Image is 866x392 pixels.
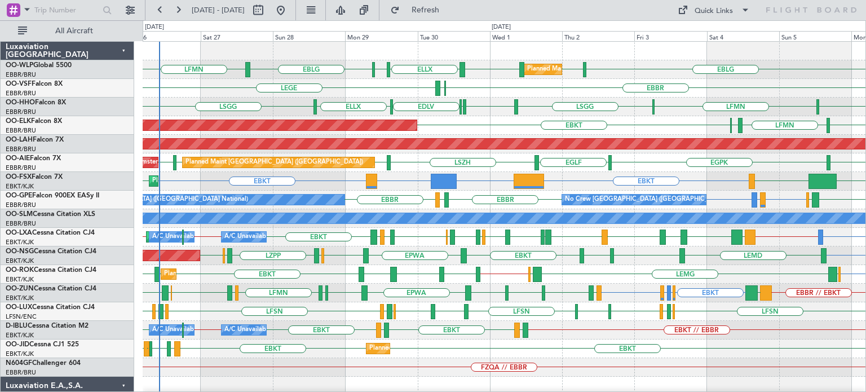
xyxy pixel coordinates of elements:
input: Trip Number [34,2,99,19]
a: OO-FSXFalcon 7X [6,174,63,180]
div: A/C Unavailable [GEOGRAPHIC_DATA] ([GEOGRAPHIC_DATA] National) [152,321,362,338]
span: OO-WLP [6,62,33,69]
span: OO-ELK [6,118,31,125]
span: OO-ROK [6,267,34,274]
a: OO-LAHFalcon 7X [6,136,64,143]
a: EBKT/KJK [6,182,34,191]
span: OO-JID [6,341,29,348]
div: Sat 4 [707,31,779,41]
a: EBBR/BRU [6,108,36,116]
a: EBBR/BRU [6,201,36,209]
div: [DATE] [145,23,164,32]
span: OO-NSG [6,248,34,255]
div: Sun 5 [779,31,851,41]
a: OO-GPEFalcon 900EX EASy II [6,192,99,199]
a: OO-NSGCessna Citation CJ4 [6,248,96,255]
a: OO-JIDCessna CJ1 525 [6,341,79,348]
span: OO-ZUN [6,285,34,292]
div: Tue 30 [418,31,490,41]
span: [DATE] - [DATE] [192,5,245,15]
span: OO-LUX [6,304,32,311]
a: EBKT/KJK [6,257,34,265]
span: OO-LAH [6,136,33,143]
div: Sat 27 [201,31,273,41]
a: OO-ROKCessna Citation CJ4 [6,267,96,274]
a: EBBR/BRU [6,71,36,79]
div: Fri 26 [129,31,201,41]
a: D-IBLUCessna Citation M2 [6,323,89,329]
a: EBBR/BRU [6,126,36,135]
a: EBKT/KJK [6,238,34,246]
div: No Crew [GEOGRAPHIC_DATA] ([GEOGRAPHIC_DATA] National) [565,191,754,208]
span: OO-AIE [6,155,30,162]
a: EBBR/BRU [6,164,36,172]
div: No Crew [GEOGRAPHIC_DATA] ([GEOGRAPHIC_DATA] National) [59,191,248,208]
span: N604GF [6,360,32,367]
span: Refresh [402,6,449,14]
div: Sun 28 [273,31,345,41]
div: Fri 3 [634,31,706,41]
div: Mon 29 [345,31,417,41]
a: EBKT/KJK [6,350,34,358]
button: Quick Links [672,1,755,19]
div: Thu 2 [562,31,634,41]
span: OO-VSF [6,81,32,87]
span: OO-SLM [6,211,33,218]
a: N604GFChallenger 604 [6,360,81,367]
div: Planned Maint Milan (Linate) [527,61,608,78]
a: LFSN/ENC [6,312,37,321]
div: A/C Unavailable [GEOGRAPHIC_DATA]-[GEOGRAPHIC_DATA] [224,321,404,338]
a: EBKT/KJK [6,275,34,284]
a: EBKT/KJK [6,294,34,302]
a: EBBR/BRU [6,89,36,98]
div: Wed 1 [490,31,562,41]
div: Quick Links [695,6,733,17]
a: OO-ELKFalcon 8X [6,118,62,125]
button: All Aircraft [12,22,122,40]
a: OO-LUXCessna Citation CJ4 [6,304,95,311]
a: OO-AIEFalcon 7X [6,155,61,162]
span: D-IBLU [6,323,28,329]
a: OO-WLPGlobal 5500 [6,62,72,69]
a: EBKT/KJK [6,331,34,340]
span: OO-FSX [6,174,32,180]
a: EBBR/BRU [6,219,36,228]
span: All Aircraft [29,27,119,35]
button: Refresh [385,1,453,19]
span: OO-HHO [6,99,35,106]
div: A/C Unavailable [224,228,271,245]
div: Planned Maint [GEOGRAPHIC_DATA] ([GEOGRAPHIC_DATA]) [185,154,363,171]
div: A/C Unavailable [GEOGRAPHIC_DATA] ([GEOGRAPHIC_DATA] National) [152,228,362,245]
div: Planned Maint Kortrijk-[GEOGRAPHIC_DATA] [164,266,295,283]
a: OO-SLMCessna Citation XLS [6,211,95,218]
a: OO-VSFFalcon 8X [6,81,63,87]
div: Planned Maint Kortrijk-[GEOGRAPHIC_DATA] [152,173,284,190]
a: EBBR/BRU [6,368,36,377]
a: OO-LXACessna Citation CJ4 [6,230,95,236]
span: OO-GPE [6,192,32,199]
div: Unplanned Maint Amsterdam (Schiphol) [86,154,200,171]
a: OO-ZUNCessna Citation CJ4 [6,285,96,292]
a: OO-HHOFalcon 8X [6,99,66,106]
div: Planned Maint Kortrijk-[GEOGRAPHIC_DATA] [369,340,501,357]
span: OO-LXA [6,230,32,236]
div: [DATE] [492,23,511,32]
a: EBBR/BRU [6,145,36,153]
